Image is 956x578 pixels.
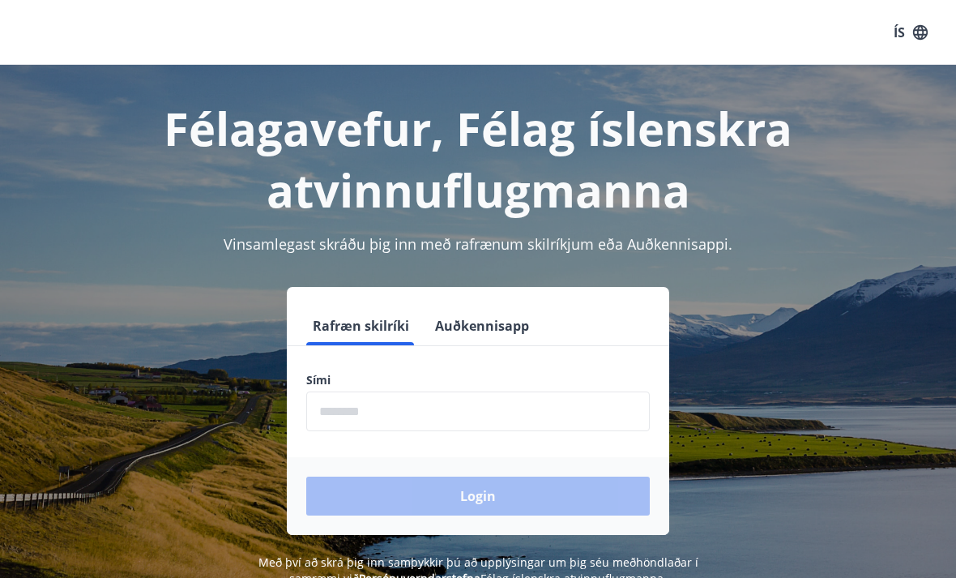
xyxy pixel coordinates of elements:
[306,306,416,345] button: Rafræn skilríki
[224,234,732,254] span: Vinsamlegast skráðu þig inn með rafrænum skilríkjum eða Auðkennisappi.
[306,372,650,388] label: Sími
[429,306,536,345] button: Auðkennisapp
[885,18,937,47] button: ÍS
[19,97,937,220] h1: Félagavefur, Félag íslenskra atvinnuflugmanna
